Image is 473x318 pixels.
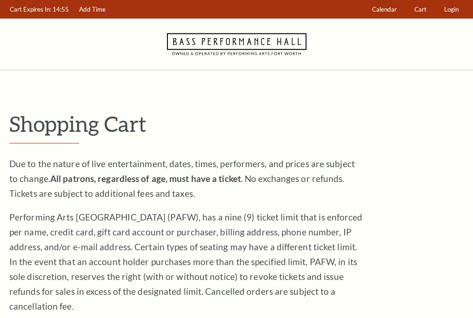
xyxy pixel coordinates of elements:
[414,6,426,13] span: Cart
[440,0,463,19] a: Login
[9,210,363,314] p: Performing Arts [GEOGRAPHIC_DATA] (PAFW), has a nine (9) ticket limit that is enforced per name, ...
[75,0,110,19] a: Add Time
[50,173,241,184] strong: All patrons, regardless of age, must have a ticket
[410,0,431,19] a: Cart
[444,6,459,13] span: Login
[53,6,69,13] span: 14:55
[9,112,464,136] p: Shopping Cart
[372,6,397,13] span: Calendar
[9,158,355,199] span: Due to the nature of live entertainment, dates, times, performers, and prices are subject to chan...
[368,0,401,19] a: Calendar
[10,6,51,13] span: Cart Expires In:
